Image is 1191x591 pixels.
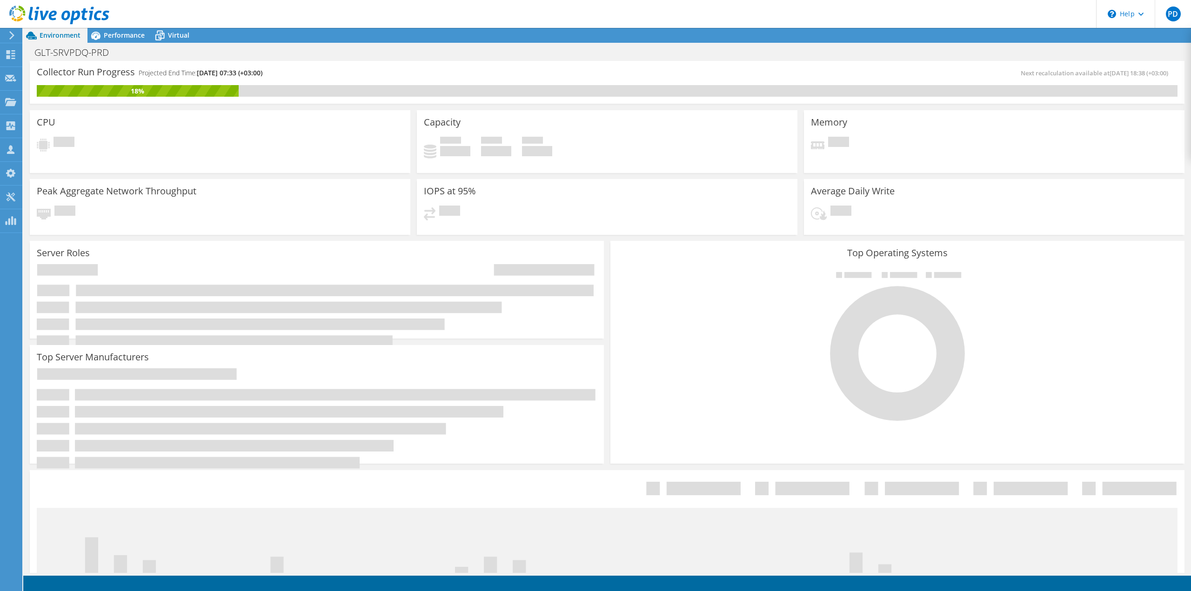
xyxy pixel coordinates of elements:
[481,137,502,146] span: Free
[37,86,239,96] div: 18%
[197,68,262,77] span: [DATE] 07:33 (+03:00)
[54,137,74,149] span: Pending
[439,206,460,218] span: Pending
[811,117,847,127] h3: Memory
[830,206,851,218] span: Pending
[37,117,55,127] h3: CPU
[522,137,543,146] span: Total
[440,146,470,156] h4: 0 GiB
[617,248,1178,258] h3: Top Operating Systems
[811,186,895,196] h3: Average Daily Write
[30,47,123,58] h1: GLT-SRVPDQ-PRD
[440,137,461,146] span: Used
[424,117,461,127] h3: Capacity
[104,31,145,40] span: Performance
[54,206,75,218] span: Pending
[828,137,849,149] span: Pending
[1021,69,1173,77] span: Next recalculation available at
[168,31,189,40] span: Virtual
[37,352,149,362] h3: Top Server Manufacturers
[37,248,90,258] h3: Server Roles
[424,186,476,196] h3: IOPS at 95%
[1166,7,1181,21] span: PD
[37,186,196,196] h3: Peak Aggregate Network Throughput
[481,146,511,156] h4: 0 GiB
[522,146,552,156] h4: 0 GiB
[1110,69,1168,77] span: [DATE] 18:38 (+03:00)
[40,31,80,40] span: Environment
[1108,10,1116,18] svg: \n
[139,68,262,78] h4: Projected End Time:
